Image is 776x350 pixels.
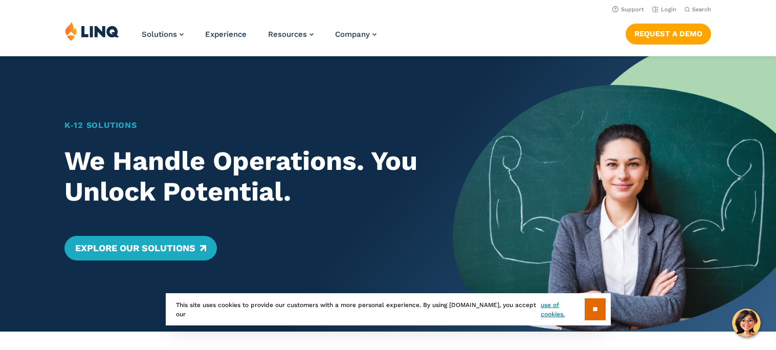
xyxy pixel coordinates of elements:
[612,6,644,13] a: Support
[626,24,711,44] a: Request a Demo
[142,30,184,39] a: Solutions
[166,293,611,325] div: This site uses cookies to provide our customers with a more personal experience. By using [DOMAIN...
[453,56,776,332] img: Home Banner
[335,30,376,39] a: Company
[268,30,314,39] a: Resources
[64,236,216,260] a: Explore Our Solutions
[64,119,421,132] h1: K‑12 Solutions
[692,6,711,13] span: Search
[64,146,421,207] h2: We Handle Operations. You Unlock Potential.
[652,6,676,13] a: Login
[732,309,761,337] button: Hello, have a question? Let’s chat.
[142,30,177,39] span: Solutions
[684,6,711,13] button: Open Search Bar
[65,21,119,41] img: LINQ | K‑12 Software
[541,300,584,319] a: use of cookies.
[205,30,247,39] a: Experience
[268,30,307,39] span: Resources
[335,30,370,39] span: Company
[626,21,711,44] nav: Button Navigation
[142,21,376,55] nav: Primary Navigation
